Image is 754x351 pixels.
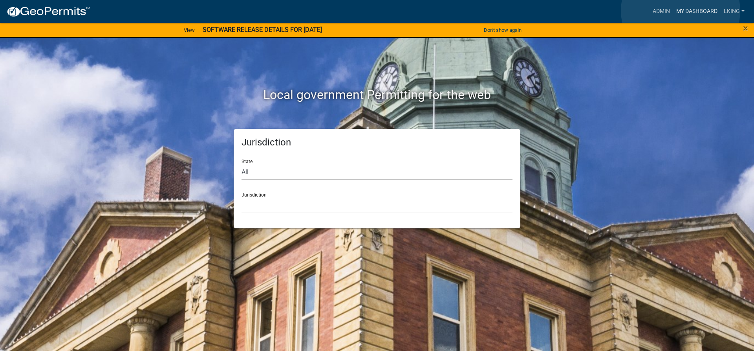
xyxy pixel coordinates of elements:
button: Close [743,24,748,33]
a: View [181,24,198,37]
strong: SOFTWARE RELEASE DETAILS FOR [DATE] [203,26,322,33]
h5: Jurisdiction [242,137,512,148]
span: × [743,23,748,34]
a: My Dashboard [673,4,721,19]
button: Don't show again [481,24,525,37]
a: Admin [650,4,673,19]
h2: Local government Permitting for the web [159,87,595,102]
a: LKING [721,4,748,19]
